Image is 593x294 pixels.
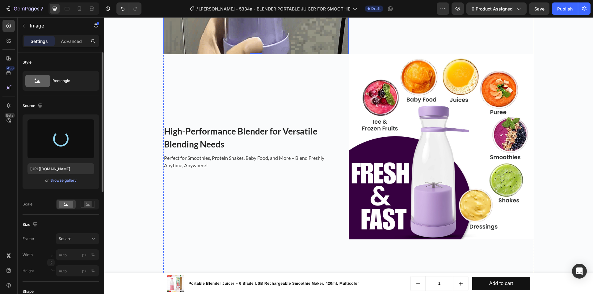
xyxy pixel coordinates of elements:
div: Rectangle [53,74,90,88]
span: / [196,6,198,12]
div: Open Intercom Messenger [572,264,587,279]
div: Undo/Redo [116,2,141,15]
span: Square [59,236,71,242]
button: 7 [2,2,46,15]
span: Draft [371,6,381,11]
div: Publish [557,6,573,12]
input: quantity [322,259,349,273]
button: % [81,251,88,259]
p: 7 [40,5,43,12]
input: https://example.com/image.jpg [27,163,94,174]
div: Scale [23,201,32,207]
div: Source [23,102,44,110]
img: Alt Image [245,37,430,222]
button: Save [529,2,549,15]
div: Beta [5,113,15,118]
div: Style [23,60,32,65]
button: Add to cart [368,259,426,273]
div: Size [23,221,39,229]
label: Height [23,268,34,274]
button: decrement [307,259,322,273]
span: [PERSON_NAME] - 5334a - BLENDER PORTABLE JUICER FOR SMOOTHIE [199,6,350,12]
span: Save [534,6,545,11]
button: % [81,267,88,275]
button: Browse gallery [50,177,77,184]
div: 450 [6,66,15,71]
input: px% [56,265,99,276]
div: % [91,268,95,274]
h3: High-Performance Blender for Versatile Blending Needs [59,107,240,134]
button: px [89,251,97,259]
button: Publish [552,2,578,15]
p: Image [30,22,82,29]
div: px [82,252,86,258]
div: % [91,252,95,258]
iframe: Design area [104,17,593,294]
span: or [45,177,49,184]
div: Browse gallery [50,178,77,183]
label: Width [23,252,33,258]
button: px [89,267,97,275]
button: increment [349,259,364,273]
input: px% [56,249,99,260]
p: Settings [31,38,48,44]
p: Perfect for Smoothies, Protein Shakes, Baby Food, and More – Blend Freshly Anytime, Anywhere! [60,137,239,152]
label: Frame [23,236,34,242]
button: 0 product assigned [466,2,527,15]
span: 0 product assigned [472,6,513,12]
div: Add to cart [385,262,409,271]
p: Advanced [61,38,82,44]
button: Square [56,233,99,244]
div: px [82,268,86,274]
